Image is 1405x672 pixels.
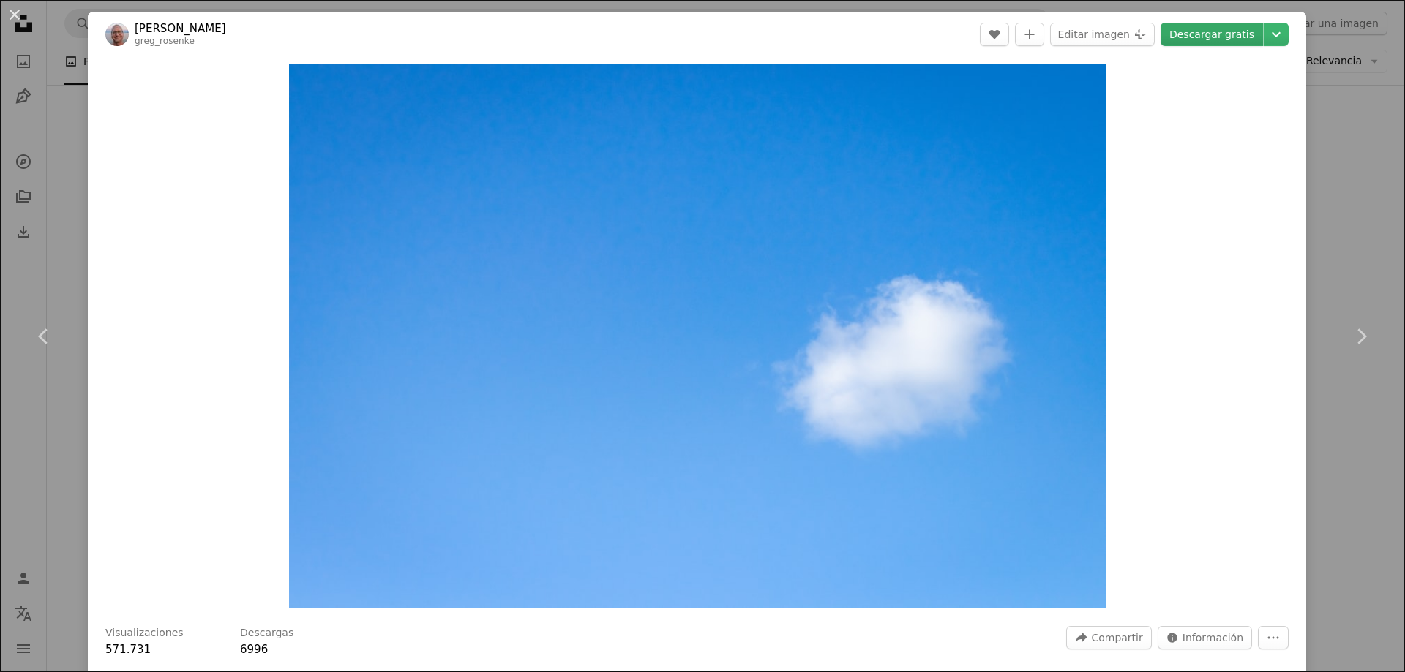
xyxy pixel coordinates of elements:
span: 6996 [240,643,268,656]
span: 571.731 [105,643,151,656]
a: [PERSON_NAME] [135,21,226,36]
a: Siguiente [1317,266,1405,407]
button: Compartir esta imagen [1066,626,1151,649]
button: Más acciones [1258,626,1289,649]
img: Ve al perfil de Greg Rosenke [105,23,129,46]
button: Elegir el tamaño de descarga [1264,23,1289,46]
h3: Descargas [240,626,293,641]
h3: Visualizaciones [105,626,184,641]
button: Ampliar en esta imagen [289,64,1106,608]
button: Añade a la colección [1015,23,1044,46]
img: nubes blancas y cielo azul [289,64,1106,608]
button: Estadísticas sobre esta imagen [1158,626,1252,649]
a: Descargar gratis [1161,23,1263,46]
span: Información [1183,627,1243,649]
button: Editar imagen [1050,23,1155,46]
span: Compartir [1091,627,1142,649]
button: Me gusta [980,23,1009,46]
a: greg_rosenke [135,36,195,46]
